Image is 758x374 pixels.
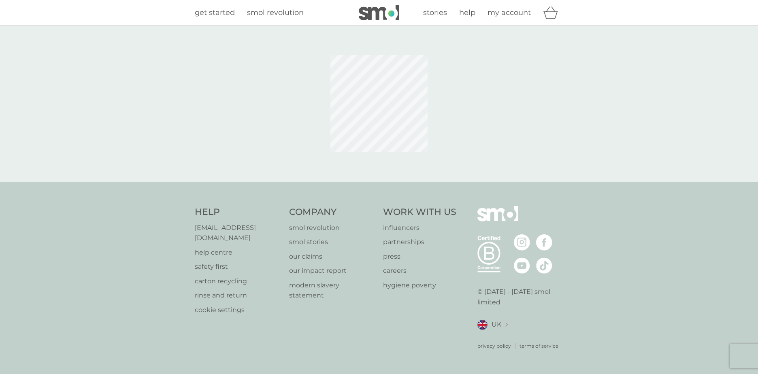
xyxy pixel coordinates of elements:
img: UK flag [477,320,488,330]
a: press [383,251,456,262]
span: my account [488,8,531,17]
a: my account [488,7,531,19]
img: select a new location [505,323,508,327]
span: help [459,8,475,17]
a: careers [383,266,456,276]
a: smol stories [289,237,375,247]
a: get started [195,7,235,19]
a: help [459,7,475,19]
div: basket [543,4,563,21]
a: rinse and return [195,290,281,301]
h4: Company [289,206,375,219]
p: © [DATE] - [DATE] smol limited [477,287,564,307]
a: help centre [195,247,281,258]
span: get started [195,8,235,17]
a: safety first [195,261,281,272]
a: cookie settings [195,305,281,315]
h4: Work With Us [383,206,456,219]
span: UK [492,319,501,330]
a: influencers [383,223,456,233]
a: [EMAIL_ADDRESS][DOMAIN_NAME] [195,223,281,243]
a: terms of service [520,342,558,350]
img: visit the smol Tiktok page [536,257,552,274]
img: smol [359,5,399,20]
img: visit the smol Instagram page [514,234,530,251]
img: smol [477,206,518,234]
a: privacy policy [477,342,511,350]
a: our impact report [289,266,375,276]
span: smol revolution [247,8,304,17]
span: stories [423,8,447,17]
a: modern slavery statement [289,280,375,301]
a: hygiene poverty [383,280,456,291]
img: visit the smol Facebook page [536,234,552,251]
a: smol revolution [247,7,304,19]
h4: Help [195,206,281,219]
a: smol revolution [289,223,375,233]
a: stories [423,7,447,19]
img: visit the smol Youtube page [514,257,530,274]
a: our claims [289,251,375,262]
a: carton recycling [195,276,281,287]
a: partnerships [383,237,456,247]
